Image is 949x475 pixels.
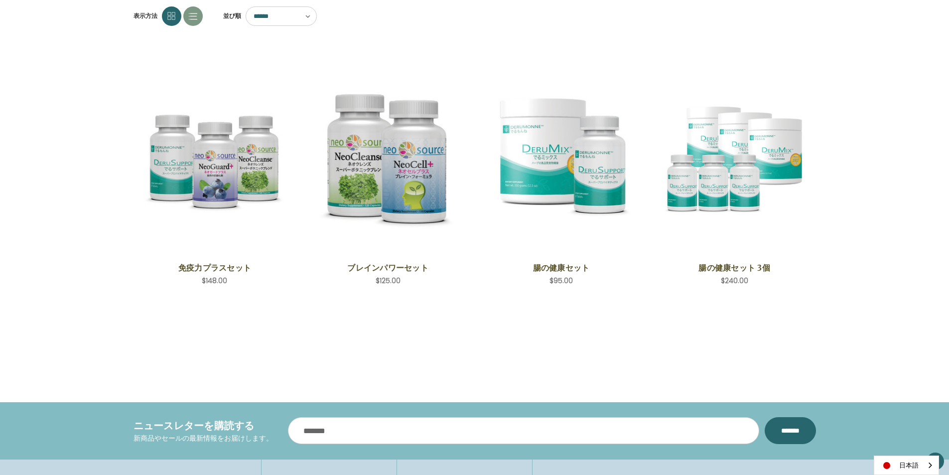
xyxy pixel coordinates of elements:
[141,60,289,255] a: Immune Plus Set,$148.00
[314,83,462,231] img: ブレインパワーセット
[721,276,748,286] span: $240.00
[661,95,809,219] img: 腸の健康セット 3個
[141,83,289,231] img: 免疫力プラスセット
[218,8,241,23] label: 並び順
[202,276,227,286] span: $148.00
[487,83,635,231] img: 腸の健康セット
[874,456,939,475] aside: Language selected: 日本語
[134,11,157,20] span: 表示方法
[134,433,273,444] p: 新商品やセールの最新情報をお届けします。
[134,418,273,433] h4: ニュースレターを購読する
[666,262,803,274] a: 腸の健康セット 3個
[874,456,939,475] div: Language
[146,262,283,274] a: 免疫力プラスセット
[314,60,462,255] a: Brain Power Set,$125.00
[661,60,809,255] a: ColoHealth 3 Save,$240.00
[487,60,635,255] a: ColoHealth Set,$95.00
[493,262,630,274] a: 腸の健康セット
[874,456,939,475] a: 日本語
[319,262,456,274] a: ブレインパワーセット
[549,276,573,286] span: $95.00
[376,276,401,286] span: $125.00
